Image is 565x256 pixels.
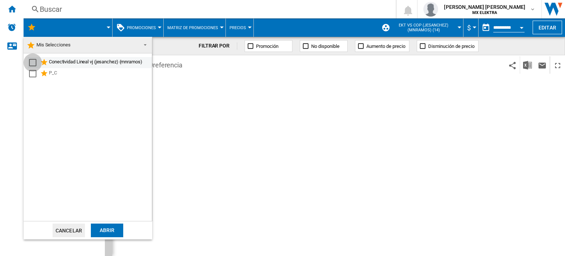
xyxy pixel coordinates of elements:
span: Mis Selecciones [36,42,71,48]
div: P_C [49,69,151,78]
md-checkbox: Select [29,69,40,78]
div: Conectividad Lineal vj (jesanchez) (mnramos) [49,58,151,67]
div: Abrir [91,224,123,237]
md-checkbox: Select [29,58,40,67]
button: Cancelar [53,224,85,237]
